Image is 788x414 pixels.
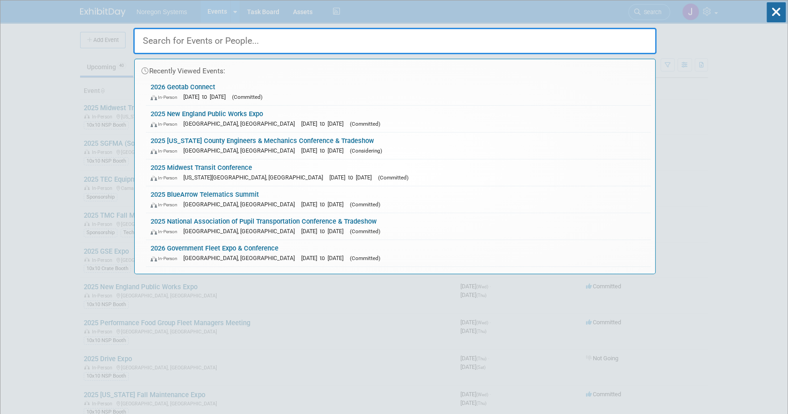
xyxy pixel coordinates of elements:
[350,148,382,154] span: (Considering)
[183,255,299,261] span: [GEOGRAPHIC_DATA], [GEOGRAPHIC_DATA]
[183,120,299,127] span: [GEOGRAPHIC_DATA], [GEOGRAPHIC_DATA]
[151,148,182,154] span: In-Person
[151,256,182,261] span: In-Person
[232,94,263,100] span: (Committed)
[146,240,651,266] a: 2026 Government Fleet Expo & Conference In-Person [GEOGRAPHIC_DATA], [GEOGRAPHIC_DATA] [DATE] to ...
[183,201,299,208] span: [GEOGRAPHIC_DATA], [GEOGRAPHIC_DATA]
[146,133,651,159] a: 2025 [US_STATE] County Engineers & Mechanics Conference & Tradeshow In-Person [GEOGRAPHIC_DATA], ...
[133,28,657,54] input: Search for Events or People...
[146,186,651,213] a: 2025 BlueArrow Telematics Summit In-Person [GEOGRAPHIC_DATA], [GEOGRAPHIC_DATA] [DATE] to [DATE] ...
[151,175,182,181] span: In-Person
[301,255,348,261] span: [DATE] to [DATE]
[183,147,299,154] span: [GEOGRAPHIC_DATA], [GEOGRAPHIC_DATA]
[329,174,376,181] span: [DATE] to [DATE]
[151,229,182,235] span: In-Person
[146,159,651,186] a: 2025 Midwest Transit Conference In-Person [US_STATE][GEOGRAPHIC_DATA], [GEOGRAPHIC_DATA] [DATE] t...
[378,174,409,181] span: (Committed)
[350,121,380,127] span: (Committed)
[183,93,230,100] span: [DATE] to [DATE]
[183,174,328,181] span: [US_STATE][GEOGRAPHIC_DATA], [GEOGRAPHIC_DATA]
[146,213,651,240] a: 2025 National Association of Pupil Transportation Conference & Tradeshow In-Person [GEOGRAPHIC_DA...
[301,201,348,208] span: [DATE] to [DATE]
[301,147,348,154] span: [DATE] to [DATE]
[350,255,380,261] span: (Committed)
[151,202,182,208] span: In-Person
[146,79,651,105] a: 2026 Geotab Connect In-Person [DATE] to [DATE] (Committed)
[301,120,348,127] span: [DATE] to [DATE]
[151,121,182,127] span: In-Person
[183,228,299,235] span: [GEOGRAPHIC_DATA], [GEOGRAPHIC_DATA]
[350,201,380,208] span: (Committed)
[301,228,348,235] span: [DATE] to [DATE]
[139,59,651,79] div: Recently Viewed Events:
[151,94,182,100] span: In-Person
[350,228,380,235] span: (Committed)
[146,106,651,132] a: 2025 New England Public Works Expo In-Person [GEOGRAPHIC_DATA], [GEOGRAPHIC_DATA] [DATE] to [DATE...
